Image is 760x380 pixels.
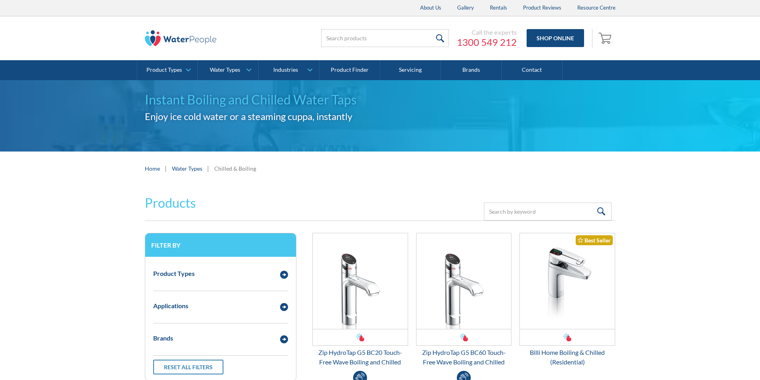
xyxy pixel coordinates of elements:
h3: Filter by [151,241,290,249]
h1: Instant Boiling and Chilled Water Taps [145,90,616,109]
div: Chilled & Boiling [214,164,256,173]
div: Industries [273,67,298,73]
div: Applications [153,301,188,311]
a: Billi Home Boiling & Chilled (Residential)Best SellerBilli Home Boiling & Chilled (Residential) [519,233,615,367]
a: Zip HydroTap G5 BC60 Touch-Free Wave Boiling and ChilledZip HydroTap G5 BC60 Touch-Free Wave Boil... [416,233,512,367]
img: Zip HydroTap G5 BC60 Touch-Free Wave Boiling and Chilled [417,233,511,329]
a: Product Finder [320,60,380,80]
input: Search products [321,29,449,47]
a: Open empty cart [596,29,616,48]
h2: Products [145,193,196,213]
a: Product Types [137,60,197,80]
div: Brands [153,333,173,343]
img: Billi Home Boiling & Chilled (Residential) [520,233,615,329]
div: Best Seller [576,235,613,245]
h2: Enjoy ice cold water or a steaming cuppa, instantly [145,109,616,124]
input: Search by keyword [484,203,612,221]
a: Servicing [380,60,441,80]
div: | [164,163,168,173]
div: Zip HydroTap G5 BC60 Touch-Free Wave Boiling and Chilled [416,348,512,367]
a: Industries [259,60,319,80]
div: Billi Home Boiling & Chilled (Residential) [519,348,615,367]
div: | [206,163,210,173]
a: Water Types [172,164,202,173]
div: Product Types [146,67,182,73]
img: The Water People [145,30,217,46]
img: Zip HydroTap G5 BC20 Touch-Free Wave Boiling and Chilled [313,233,408,329]
div: Call the experts [457,28,517,36]
a: Home [145,164,160,173]
a: Water Types [198,60,258,80]
div: Product Types [153,269,195,278]
a: Shop Online [527,29,584,47]
div: Water Types [210,67,240,73]
a: Contact [502,60,563,80]
div: Zip HydroTap G5 BC20 Touch-Free Wave Boiling and Chilled [312,348,408,367]
a: 1300 549 212 [457,36,517,48]
a: Reset all filters [153,360,223,374]
a: Zip HydroTap G5 BC20 Touch-Free Wave Boiling and ChilledZip HydroTap G5 BC20 Touch-Free Wave Boil... [312,233,408,367]
img: shopping cart [598,32,614,44]
a: Brands [441,60,501,80]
